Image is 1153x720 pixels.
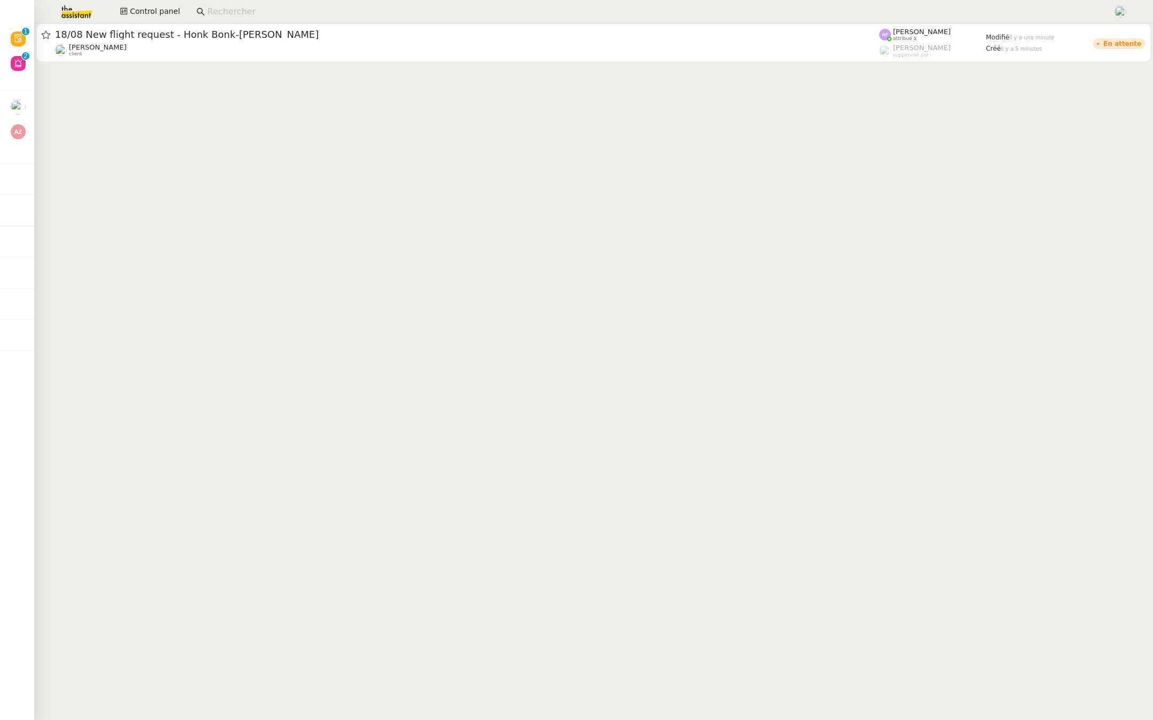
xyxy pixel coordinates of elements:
span: il y a 5 minutes [1001,46,1042,52]
div: En attente [1103,41,1141,47]
button: Control panel [114,4,186,19]
img: users%2FKPVW5uJ7nAf2BaBJPZnFMauzfh73%2Favatar%2FDigitalCollectionThumbnailHandler.jpeg [11,100,26,115]
span: [PERSON_NAME] [893,44,951,52]
span: Control panel [130,5,180,18]
img: svg [11,124,26,139]
input: Rechercher [207,5,1102,19]
app-user-detailed-label: client [55,43,879,57]
span: client [69,51,82,57]
span: [PERSON_NAME] [893,28,951,36]
img: svg [879,29,891,41]
span: 18/08 New flight request - Honk Bonk-[PERSON_NAME] [55,30,879,39]
span: [PERSON_NAME] [69,43,127,51]
app-user-label: attribué à [879,28,986,42]
app-user-label: suppervisé par [879,44,986,58]
span: attribué à [893,36,917,42]
span: il y a une minute [1009,35,1054,41]
img: users%2FoFdbodQ3TgNoWt9kP3GXAs5oaCq1%2Favatar%2Fprofile-pic.png [879,45,891,57]
span: suppervisé par [893,52,929,58]
img: users%2FaellJyylmXSg4jqeVbanehhyYJm1%2Favatar%2Fprofile-pic%20(4).png [1115,6,1126,18]
nz-badge-sup: 1 [22,28,29,35]
span: Créé [986,45,1001,52]
p: 2 [23,52,28,62]
nz-badge-sup: 2 [22,52,29,60]
img: users%2FC9SBsJ0duuaSgpQFj5LgoEX8n0o2%2Favatar%2Fec9d51b8-9413-4189-adfb-7be4d8c96a3c [55,44,67,56]
span: Modifié [986,34,1009,41]
p: 1 [23,28,28,37]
